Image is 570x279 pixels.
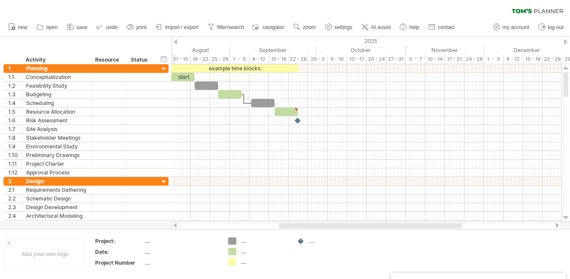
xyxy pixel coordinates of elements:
[464,55,484,64] div: 24 - 28
[34,22,60,33] a: open
[26,151,86,159] div: Preliminary Drawings
[26,64,86,72] div: Planning
[8,90,21,98] div: 1.3
[406,55,425,64] div: 3 - 7
[205,22,247,33] a: filter/search
[504,55,523,64] div: 8 - 12
[210,55,230,64] div: 25 - 29
[26,125,86,133] div: Site Analysis
[8,177,21,185] div: 2
[26,160,86,168] div: Project Charter
[8,99,21,107] div: 1.4
[8,116,21,125] div: 1.6
[548,24,563,30] span: log out
[153,22,201,33] a: import / export
[241,237,288,245] div: ....
[323,22,355,33] a: settings
[543,55,562,64] div: 22 - 26
[8,108,21,116] div: 1.5
[76,24,87,30] span: save
[8,151,21,159] div: 1.10
[95,237,143,245] div: Project:
[26,116,86,125] div: Risk Assessment
[136,24,146,30] span: print
[438,24,455,30] span: contact
[8,194,21,203] div: 2.2
[288,55,308,64] div: 22 - 26
[359,22,393,33] a: AI assist
[26,186,86,194] div: Requirements Gathering
[398,22,422,33] a: help
[335,24,352,30] span: settings
[26,212,86,220] div: Architectural Modeling
[8,186,21,194] div: 2.1
[171,55,191,64] div: 11 - 15
[46,24,58,30] span: open
[26,142,86,151] div: Environmental Study
[26,168,86,177] div: Approval Process
[8,82,21,90] div: 1.2
[241,248,288,255] div: ....
[491,22,532,33] a: my account
[406,46,484,55] div: November 2025
[26,194,86,203] div: Schematic Design
[26,90,86,98] div: Budgeting
[8,168,21,177] div: 1.12
[18,24,27,30] span: new
[8,73,21,81] div: 1.1
[94,22,120,33] a: undo
[445,55,464,64] div: 17 - 21
[4,238,86,270] div: Add your own logo
[26,73,86,81] div: Conceptualization
[6,22,30,33] a: new
[371,24,391,30] span: AI assist
[269,55,288,64] div: 15 - 19
[309,237,357,245] div: ....
[249,55,269,64] div: 8 - 12
[26,99,86,107] div: Scheduling
[263,24,284,30] span: navigator
[8,142,21,151] div: 1.9
[26,177,86,185] div: Design
[303,24,315,30] span: zoom
[131,56,150,64] div: Status
[65,22,90,33] a: save
[148,46,230,55] div: August 2025
[8,134,21,142] div: 1.8
[8,212,21,220] div: 2.4
[241,258,288,266] div: ....
[426,22,457,33] a: contact
[106,24,118,30] span: undo
[308,55,328,64] div: 29 - 3
[8,64,21,72] div: 1
[26,56,86,64] div: Activity
[165,24,199,30] span: import / export
[26,108,86,116] div: Resource Allocation
[316,46,406,55] div: October 2025
[347,55,367,64] div: 13 - 17
[8,220,21,229] div: 2.5
[171,73,195,81] div: start
[26,82,86,90] div: Feasibility Study
[230,46,316,55] div: September 2025
[386,55,406,64] div: 27 - 31
[409,24,419,30] span: help
[217,24,244,30] span: filter/search
[145,259,218,266] div: ....
[230,55,249,64] div: 1 - 5
[95,259,143,266] div: Project Number
[291,22,318,33] a: zoom
[191,55,210,64] div: 18 - 22
[26,134,86,142] div: Stakeholder Meetings
[145,248,218,256] div: ....
[26,203,86,211] div: Design Development
[8,203,21,211] div: 2.3
[95,248,143,256] div: Date:
[26,220,86,229] div: Structural Engineering
[523,55,543,64] div: 15 - 19
[125,22,149,33] a: print
[503,24,529,30] span: my account
[328,55,347,64] div: 6 - 10
[95,56,122,64] div: Resource
[171,64,298,72] div: example time blocks:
